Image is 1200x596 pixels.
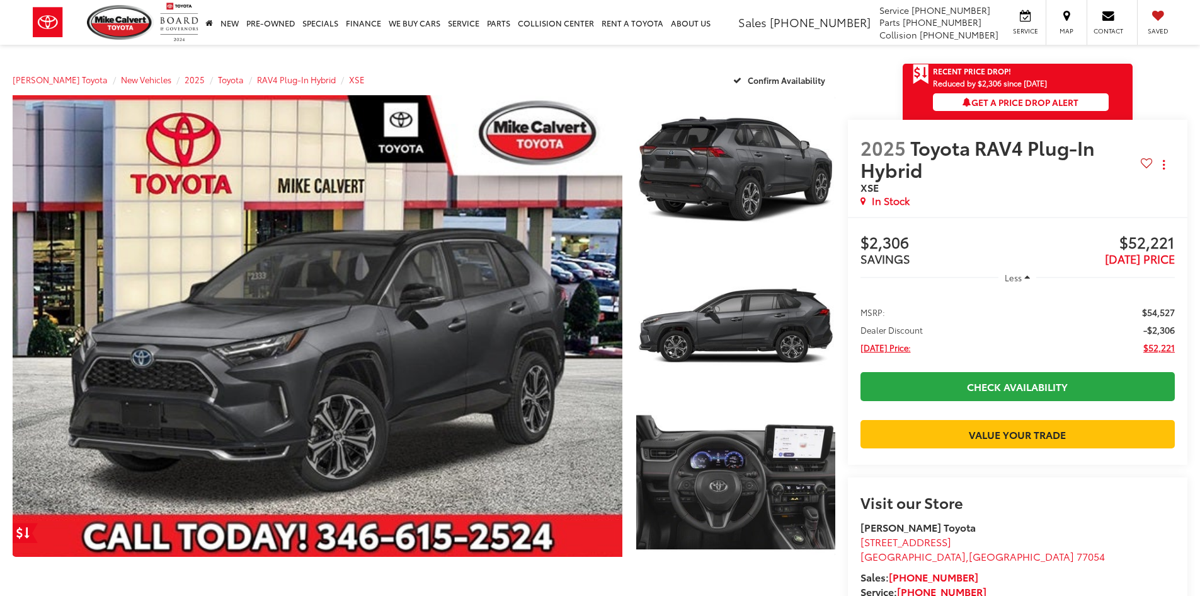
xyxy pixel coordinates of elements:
[920,28,998,41] span: [PHONE_NUMBER]
[634,250,837,402] img: 2025 Toyota RAV4 Plug-In Hybrid XSE
[872,194,910,208] span: In Stock
[860,549,1105,563] span: ,
[1053,26,1080,35] span: Map
[913,64,929,85] span: Get Price Drop Alert
[738,14,767,30] span: Sales
[903,16,981,28] span: [PHONE_NUMBER]
[770,14,871,30] span: [PHONE_NUMBER]
[860,494,1175,510] h2: Visit our Store
[860,570,978,584] strong: Sales:
[1142,306,1175,318] span: $54,527
[998,266,1036,289] button: Less
[860,520,976,534] strong: [PERSON_NAME] Toyota
[13,95,622,557] a: Expand Photo 0
[1144,26,1172,35] span: Saved
[860,250,910,267] span: SAVINGS
[636,252,835,401] a: Expand Photo 2
[933,79,1109,87] span: Reduced by $2,306 since [DATE]
[218,74,244,85] a: Toyota
[860,372,1175,400] a: Check Availability
[13,74,108,85] a: [PERSON_NAME] Toyota
[1005,272,1022,283] span: Less
[933,66,1011,76] span: Recent Price Drop!
[911,4,990,16] span: [PHONE_NUMBER]
[13,523,38,543] a: Get Price Drop Alert
[1094,26,1123,35] span: Contact
[1011,26,1039,35] span: Service
[860,534,1105,563] a: [STREET_ADDRESS] [GEOGRAPHIC_DATA],[GEOGRAPHIC_DATA] 77054
[1017,234,1175,253] span: $52,221
[185,74,205,85] a: 2025
[860,341,911,354] span: [DATE] Price:
[257,74,336,85] a: RAV4 Plug-In Hybrid
[1077,549,1105,563] span: 77054
[1143,341,1175,354] span: $52,221
[860,134,1095,183] span: Toyota RAV4 Plug-In Hybrid
[349,74,365,85] a: XSE
[860,420,1175,448] a: Value Your Trade
[963,96,1078,108] span: Get a Price Drop Alert
[879,4,909,16] span: Service
[121,74,171,85] a: New Vehicles
[879,28,917,41] span: Collision
[860,549,966,563] span: [GEOGRAPHIC_DATA]
[860,180,879,194] span: XSE
[748,74,825,86] span: Confirm Availability
[1143,324,1175,336] span: -$2,306
[860,134,906,161] span: 2025
[860,234,1018,253] span: $2,306
[860,534,951,549] span: [STREET_ADDRESS]
[634,93,837,246] img: 2025 Toyota RAV4 Plug-In Hybrid XSE
[889,570,978,584] a: [PHONE_NUMBER]
[903,64,1133,79] a: Get Price Drop Alert Recent Price Drop!
[969,549,1074,563] span: [GEOGRAPHIC_DATA]
[636,95,835,245] a: Expand Photo 1
[1105,250,1175,267] span: [DATE] PRICE
[879,16,900,28] span: Parts
[726,69,835,91] button: Confirm Availability
[6,93,628,559] img: 2025 Toyota RAV4 Plug-In Hybrid XSE
[636,408,835,558] a: Expand Photo 3
[634,406,837,559] img: 2025 Toyota RAV4 Plug-In Hybrid XSE
[1153,154,1175,176] button: Actions
[87,5,154,40] img: Mike Calvert Toyota
[860,324,923,336] span: Dealer Discount
[860,306,885,318] span: MSRP:
[1163,160,1165,170] span: dropdown dots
